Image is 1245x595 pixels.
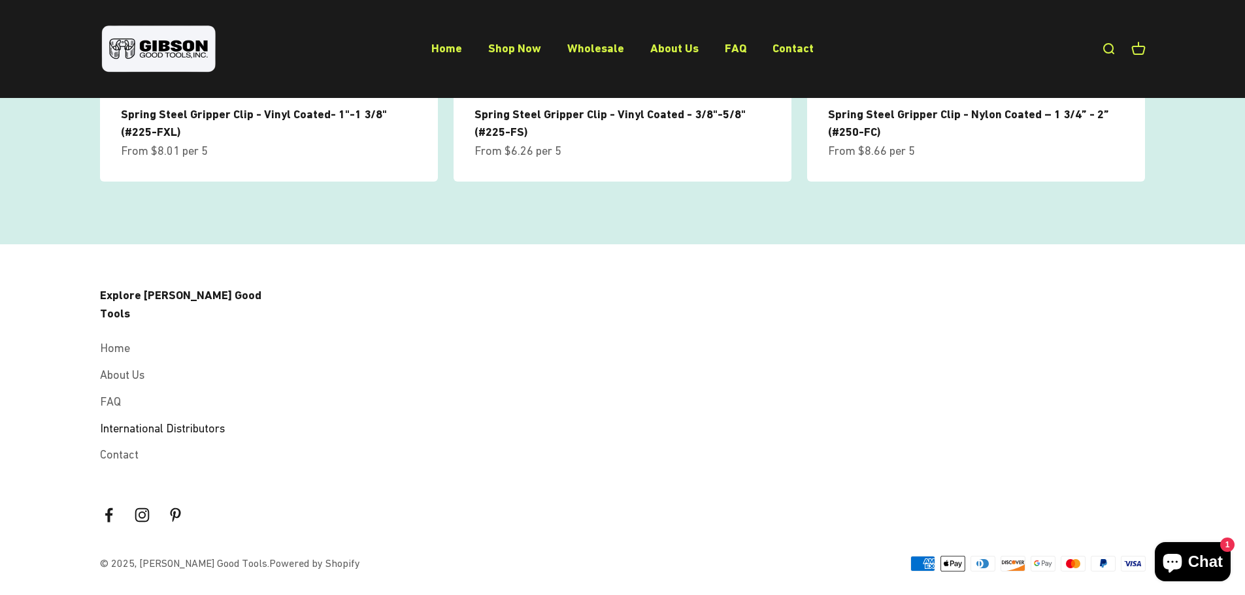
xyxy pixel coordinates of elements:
[167,506,184,524] a: Follow on Pinterest
[474,142,561,161] sale-price: From $6.26 per 5
[431,41,462,55] a: Home
[269,557,360,569] a: Powered by Shopify
[100,286,263,324] p: Explore [PERSON_NAME] Good Tools
[100,393,121,411] a: FAQ
[100,366,144,385] a: About Us
[828,142,915,161] sale-price: From $8.66 per 5
[100,555,360,572] p: © 2025, [PERSON_NAME] Good Tools.
[650,41,699,55] a: About Us
[828,107,1109,138] a: Spring Steel Gripper Clip - Nylon Coated – 1 3/4” - 2” (#250-FC)
[567,41,624,55] a: Wholesale
[100,419,225,438] a: International Distributors
[100,445,139,464] a: Contact
[1151,542,1235,585] inbox-online-store-chat: Shopify online store chat
[772,41,814,55] a: Contact
[121,107,387,138] a: Spring Steel Gripper Clip - Vinyl Coated- 1"-1 3/8" (#225-FXL)
[100,339,130,358] a: Home
[488,41,541,55] a: Shop Now
[725,41,746,55] a: FAQ
[121,142,208,161] sale-price: From $8.01 per 5
[474,107,746,138] a: Spring Steel Gripper Clip - Vinyl Coated - 3/8"-5/8" (#225-FS)
[133,506,151,524] a: Follow on Instagram
[100,506,118,524] a: Follow on Facebook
